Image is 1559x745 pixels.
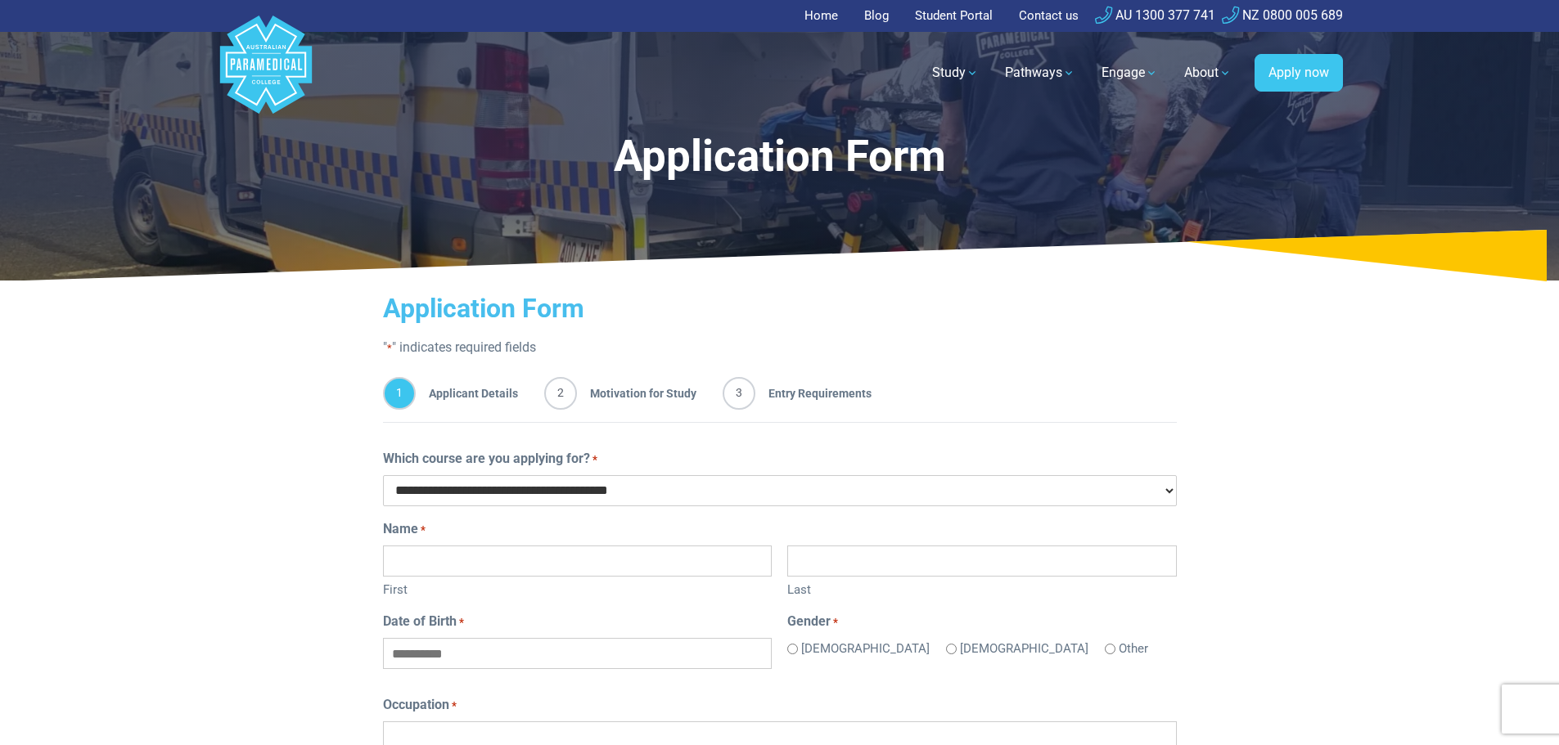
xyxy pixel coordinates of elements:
[801,640,930,658] label: [DEMOGRAPHIC_DATA]
[755,377,872,410] span: Entry Requirements
[1119,640,1148,658] label: Other
[787,577,1176,599] label: Last
[787,612,1176,631] legend: Gender
[1174,50,1241,96] a: About
[577,377,696,410] span: Motivation for Study
[1092,50,1168,96] a: Engage
[416,377,518,410] span: Applicant Details
[922,50,989,96] a: Study
[995,50,1085,96] a: Pathways
[1222,7,1343,23] a: NZ 0800 005 689
[383,377,416,410] span: 1
[383,519,1177,539] legend: Name
[960,640,1088,658] label: [DEMOGRAPHIC_DATA]
[1255,54,1343,92] a: Apply now
[383,612,464,631] label: Date of Birth
[723,377,755,410] span: 3
[358,131,1202,182] h1: Application Form
[383,577,772,599] label: First
[544,377,577,410] span: 2
[383,449,597,469] label: Which course are you applying for?
[383,293,1177,324] h2: Application Form
[1095,7,1215,23] a: AU 1300 377 741
[217,32,315,114] a: Australian Paramedical College
[383,695,457,715] label: Occupation
[383,338,1177,357] p: " " indicates required fields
